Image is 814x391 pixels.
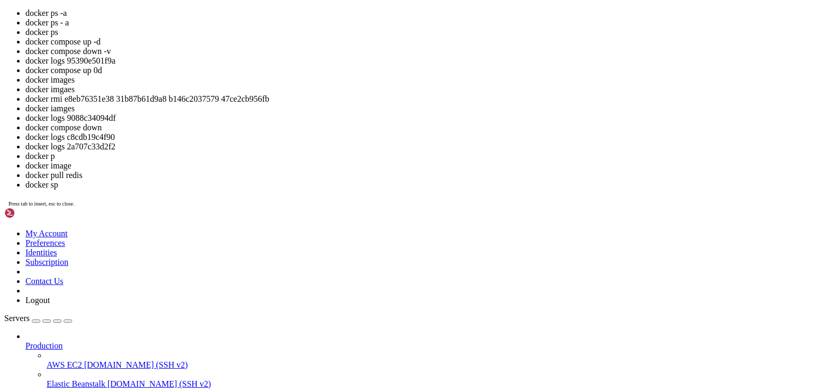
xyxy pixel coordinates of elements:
[4,314,30,323] span: Servers
[25,104,810,113] li: docker iamges
[4,40,644,49] span: 8c3e74ec2a45 apache/rocketmq:4.9.6 "sh mqbroker -c /opt…" 4 hours ago Up 19 seconds 9876/tcp, 109...
[25,229,68,238] a: My Account
[25,180,810,190] li: docker sp
[4,139,676,148] x-row: List containers
[4,166,676,175] x-row: NAMES
[4,220,676,229] x-row: :[TECHNICAL_ID]->9876/tcp, 10911-10912/tcp rmq-namesrv
[4,256,676,265] x-row: [root@C20251001166336 ~]# docker
[25,152,810,161] li: docker p
[4,58,676,67] x-row: 98f9f00159a3 apache/rocketmq:4.9.6 "sh mqnamesrv" 4 hours ago Up 19 seconds 10909/tcp, [TECHNICAL...
[25,142,810,152] li: docker logs 2a707c33d2f2
[25,85,810,94] li: docker imgaes
[4,94,676,103] x-row: "docker ps" accepts no arguments.
[25,296,50,305] a: Logout
[25,18,810,28] li: docker ps - a
[25,94,810,104] li: docker rmi e8eb76351e38 31b87b61d9a8 b146c2037579 47ce2cb956fb
[4,157,676,166] x-row: CONTAINER ID IMAGE COMMAND CREATED STATUS PORTS
[25,37,810,47] li: docker compose up -d
[152,256,156,265] div: (33, 28)
[4,229,676,238] x-row: [root@C20251001166336 ~]# ^C
[25,238,65,247] a: Preferences
[4,76,676,85] x-row: [root@C20251001166336 ~]#
[25,161,810,171] li: docker image
[4,247,676,256] x-row: 33569083a24c
[4,4,676,13] x-row: Last login: [DATE] from [DOMAIN_NAME]
[25,277,64,286] a: Contact Us
[108,379,211,388] span: [DOMAIN_NAME] (SSH v2)
[25,113,810,123] li: docker logs 9088c34094df
[4,85,676,94] x-row: [root@C20251001166336 ~]# docker ps - a
[4,22,676,31] x-row: CONTAINER ID IMAGE COMMAND CREATED STATUS PORTS
[25,75,810,85] li: docker images
[25,8,810,18] li: docker ps -a
[4,67,676,76] x-row: 911-10912/tcp rmq-namesrv
[25,341,63,350] span: Production
[4,193,640,202] span: 8c3e74ec2a45 apache/rocketmq:4.9.6 "sh mqbroker -c /opt…" 4 hours ago Up 28 seconds 9876/tcp, 109...
[25,257,68,266] a: Subscription
[4,13,676,22] x-row: [root@C20251001166336 ~]# docker ps
[25,248,57,257] a: Identities
[4,121,676,130] x-row: Usage: docker ps [OPTIONS]
[47,351,810,370] li: AWS EC2 [DOMAIN_NAME] (SSH v2)
[4,238,676,247] x-row: [root@C20251001166336 ~]# docker stop 33569083a24c
[25,66,810,75] li: docker compose up 0d
[4,211,676,220] x-row: 98f9f00159a3 apache/rocketmq:4.9.6 "sh mqnamesrv" 4 hours ago Up 28 seconds 10909/tcp, [TECHNICAL...
[4,103,676,112] x-row: See 'docker ps --help'.
[4,148,676,157] x-row: [root@C20251001166336 ~]# docker ps -a
[8,201,74,207] span: Press tab to insert, esc to close.
[47,360,810,370] a: AWS EC2 [DOMAIN_NAME] (SSH v2)
[47,370,810,389] li: Elastic Beanstalk [DOMAIN_NAME] (SSH v2)
[4,184,676,193] x-row: mongo34
[4,175,483,184] span: 33569083a24c mongo:3.4 "docker-entrypoint.s…" About an hour ago Exited (0) About a minute ago
[25,47,810,56] li: docker compose down -v
[25,132,810,142] li: docker logs c8cdb19c4f90
[25,341,810,351] a: Production
[4,208,65,218] img: Shellngn
[47,379,105,388] span: Elastic Beanstalk
[47,360,82,369] span: AWS EC2
[4,202,676,211] x-row: 0.0.0:10911->10911/tcp, :::10911->10911/tcp rmq-broker
[25,171,810,180] li: docker pull redis
[4,49,676,58] x-row: , :::10911->10911/tcp rmq-broker
[84,360,188,369] span: [DOMAIN_NAME] (SSH v2)
[25,56,810,66] li: docker logs 95390e501f9a
[25,123,810,132] li: docker compose down
[4,314,72,323] a: Servers
[25,28,810,37] li: docker ps
[47,379,810,389] a: Elastic Beanstalk [DOMAIN_NAME] (SSH v2)
[4,31,676,40] x-row: NAMES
